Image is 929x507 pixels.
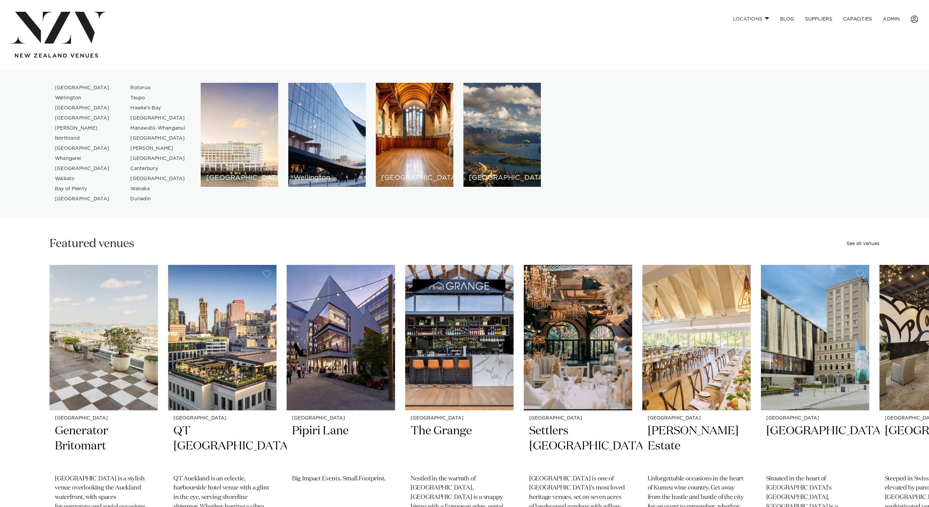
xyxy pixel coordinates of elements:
[50,154,115,164] a: Whangarei
[50,194,115,204] a: [GEOGRAPHIC_DATA]
[125,194,191,204] a: Dunedin
[529,416,627,421] small: [GEOGRAPHIC_DATA]
[125,133,191,143] a: [GEOGRAPHIC_DATA]
[125,123,191,133] a: Manawatū-Whanganui
[125,164,191,174] a: Canterbury
[11,12,106,44] img: nzv-logo.png
[800,12,838,26] a: SUPPLIERS
[125,83,191,93] a: Rotorua
[469,174,536,181] h6: [GEOGRAPHIC_DATA]
[294,174,360,181] h6: Wellington
[125,143,191,154] a: [PERSON_NAME]
[125,103,191,113] a: Hawke's Bay
[125,184,191,194] a: Wanaka
[411,416,508,421] small: [GEOGRAPHIC_DATA]
[766,416,864,421] small: [GEOGRAPHIC_DATA]
[50,174,115,184] a: Waikato
[50,164,115,174] a: [GEOGRAPHIC_DATA]
[125,113,191,123] a: [GEOGRAPHIC_DATA]
[381,174,448,181] h6: [GEOGRAPHIC_DATA]
[55,424,153,469] h2: Generator Britomart
[50,123,115,133] a: [PERSON_NAME]
[15,54,98,58] img: new-zealand-venues-text.png
[50,93,115,103] a: Wellington
[50,83,115,93] a: [GEOGRAPHIC_DATA]
[411,424,508,469] h2: The Grange
[50,133,115,143] a: Northland
[50,113,115,123] a: [GEOGRAPHIC_DATA]
[125,154,191,164] a: [GEOGRAPHIC_DATA]
[173,424,271,469] h2: QT [GEOGRAPHIC_DATA]
[648,424,745,469] h2: [PERSON_NAME] Estate
[838,12,878,26] a: Capacities
[125,174,191,184] a: [GEOGRAPHIC_DATA]
[529,424,627,469] h2: Settlers [GEOGRAPHIC_DATA]
[50,184,115,194] a: Bay of Plenty
[50,103,115,113] a: [GEOGRAPHIC_DATA]
[206,174,273,181] h6: [GEOGRAPHIC_DATA]
[728,12,775,26] a: Locations
[292,416,390,421] small: [GEOGRAPHIC_DATA]
[173,416,271,421] small: [GEOGRAPHIC_DATA]
[55,416,153,421] small: [GEOGRAPHIC_DATA]
[201,83,278,187] a: Auckland venues [GEOGRAPHIC_DATA]
[878,12,905,26] a: ADMIN
[846,241,879,246] a: See all venues
[292,424,390,469] h2: Pipiri Lane
[50,236,134,251] h2: Featured venues
[376,83,453,187] a: Christchurch venues [GEOGRAPHIC_DATA]
[125,93,191,103] a: Taupo
[50,143,115,154] a: [GEOGRAPHIC_DATA]
[463,83,541,187] a: Queenstown venues [GEOGRAPHIC_DATA]
[775,12,800,26] a: BLOG
[648,416,745,421] small: [GEOGRAPHIC_DATA]
[288,83,366,187] a: Wellington venues Wellington
[292,474,390,484] p: Big Impact Events. Small Footprint.
[766,424,864,469] h2: [GEOGRAPHIC_DATA]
